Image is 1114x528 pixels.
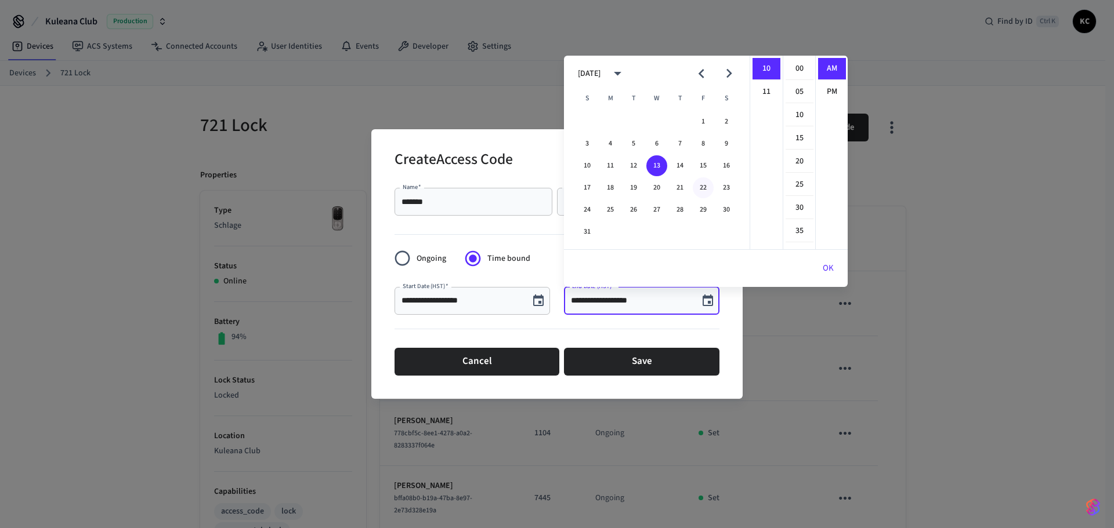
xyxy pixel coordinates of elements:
[600,133,621,154] button: 4
[786,104,813,126] li: 10 minutes
[670,177,690,198] button: 21
[577,155,598,176] button: 10
[646,199,667,220] button: 27
[693,87,714,110] span: Friday
[786,174,813,196] li: 25 minutes
[395,348,559,376] button: Cancel
[600,155,621,176] button: 11
[600,199,621,220] button: 25
[786,81,813,103] li: 5 minutes
[527,289,550,312] button: Choose date, selected date is Aug 15, 2025
[623,133,644,154] button: 5
[815,56,848,249] ul: Select meridiem
[693,199,714,220] button: 29
[646,155,667,176] button: 13
[646,177,667,198] button: 20
[417,253,446,265] span: Ongoing
[577,221,598,242] button: 31
[786,128,813,150] li: 15 minutes
[604,60,631,87] button: calendar view is open, switch to year view
[693,155,714,176] button: 15
[572,282,614,290] label: End Date (HST)
[403,282,448,290] label: Start Date (HST)
[786,243,813,265] li: 40 minutes
[623,87,644,110] span: Tuesday
[577,87,598,110] span: Sunday
[786,151,813,173] li: 20 minutes
[403,183,421,191] label: Name
[818,58,846,80] li: AM
[716,111,737,132] button: 2
[753,81,780,103] li: 11 hours
[809,254,848,282] button: OK
[577,177,598,198] button: 17
[578,68,601,80] div: [DATE]
[487,253,530,265] span: Time bound
[753,58,780,80] li: 10 hours
[600,87,621,110] span: Monday
[577,133,598,154] button: 3
[716,87,737,110] span: Saturday
[715,60,743,87] button: Next month
[670,155,690,176] button: 14
[670,87,690,110] span: Thursday
[693,133,714,154] button: 8
[646,87,667,110] span: Wednesday
[716,199,737,220] button: 30
[693,177,714,198] button: 22
[670,133,690,154] button: 7
[600,177,621,198] button: 18
[646,133,667,154] button: 6
[564,348,719,376] button: Save
[818,81,846,103] li: PM
[623,155,644,176] button: 12
[786,220,813,242] li: 35 minutes
[395,143,513,179] h2: Create Access Code
[1086,498,1100,516] img: SeamLogoGradient.69752ec5.svg
[716,177,737,198] button: 23
[688,60,715,87] button: Previous month
[783,56,815,249] ul: Select minutes
[786,58,813,80] li: 0 minutes
[786,197,813,219] li: 30 minutes
[670,199,690,220] button: 28
[623,177,644,198] button: 19
[623,199,644,220] button: 26
[716,133,737,154] button: 9
[750,56,783,249] ul: Select hours
[577,199,598,220] button: 24
[716,155,737,176] button: 16
[693,111,714,132] button: 1
[696,289,719,312] button: Choose date, selected date is Aug 13, 2025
